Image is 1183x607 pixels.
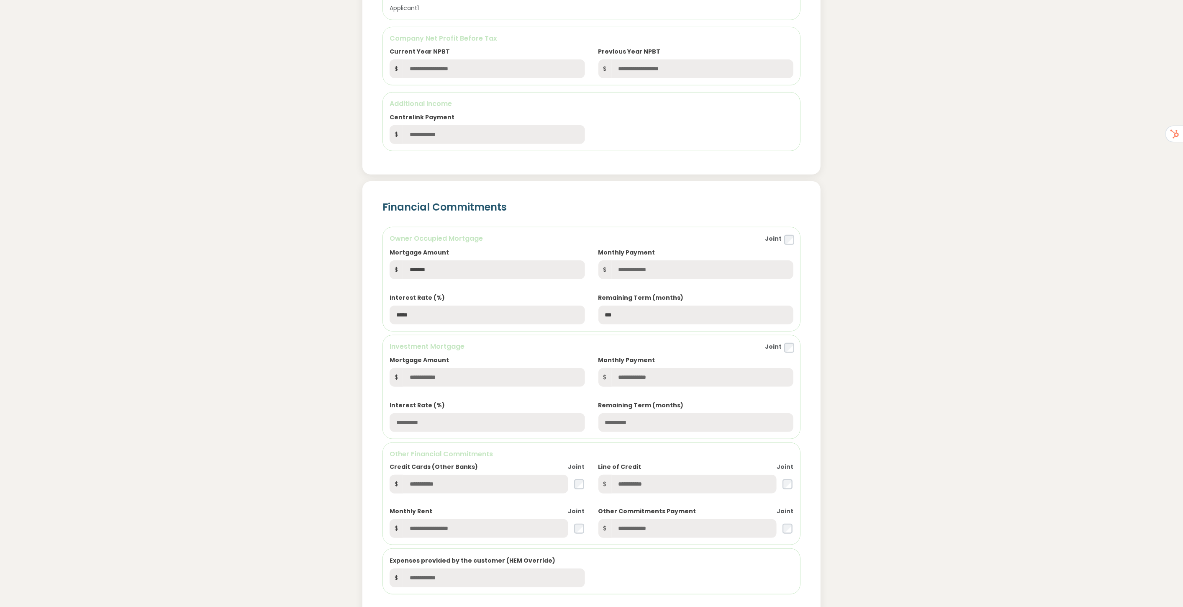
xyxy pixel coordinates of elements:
label: Expenses provided by the customer (HEM Override) [390,556,555,565]
h6: Owner Occupied Mortgage [390,234,483,243]
span: $ [390,519,403,538]
span: $ [598,59,612,78]
label: Interest Rate (%) [390,401,445,410]
label: Joint [568,507,585,516]
label: Current Year NPBT [390,47,450,56]
label: Credit Cards (Other Banks) [390,463,478,471]
label: Remaining Term (months) [598,293,684,302]
label: Monthly Rent [390,507,432,516]
label: Joint [777,507,793,516]
label: Line of Credit [598,463,642,471]
label: Interest Rate (%) [390,293,445,302]
span: $ [390,475,403,494]
span: $ [390,368,403,387]
label: Previous Year NPBT [598,47,661,56]
h6: Company Net Profit Before Tax [390,34,793,43]
span: $ [598,475,612,494]
label: Joint [765,234,782,243]
h2: Financial Commitments [382,201,801,213]
span: $ [390,260,403,279]
label: Monthly Payment [598,356,655,365]
label: Joint [568,463,585,471]
span: $ [390,59,403,78]
span: $ [598,368,612,387]
label: Mortgage Amount [390,356,449,365]
label: Monthly Payment [598,248,655,257]
label: Joint [765,342,782,351]
span: $ [598,260,612,279]
span: $ [390,568,403,587]
span: $ [598,519,612,538]
label: Joint [777,463,793,471]
h6: Investment Mortgage [390,342,464,351]
h6: Additional Income [390,99,793,108]
label: Remaining Term (months) [598,401,684,410]
label: Centrelink Payment [390,113,454,122]
h6: Other Financial Commitments [390,450,793,459]
small: Applicant 1 [390,4,419,12]
label: Other Commitments Payment [598,507,696,516]
label: Mortgage Amount [390,248,449,257]
span: $ [390,125,403,144]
